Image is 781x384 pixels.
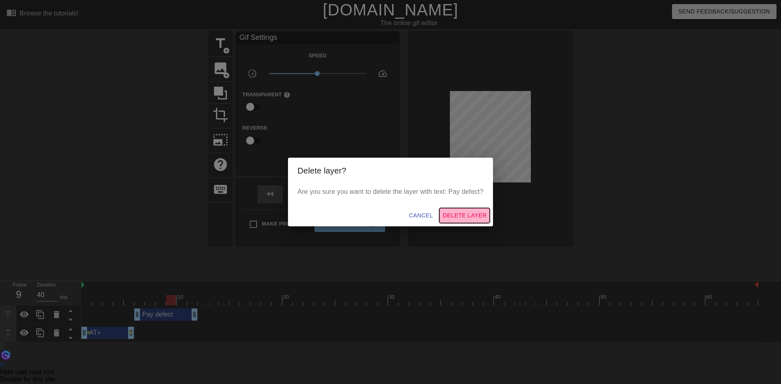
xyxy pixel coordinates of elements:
button: Delete Layer [439,208,490,223]
p: Are you sure you want to delete the layer with text: Pay defect? [298,187,484,197]
button: Cancel [406,208,436,223]
h2: Delete layer? [298,164,484,177]
span: Delete Layer [443,210,486,221]
span: Cancel [409,210,433,221]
